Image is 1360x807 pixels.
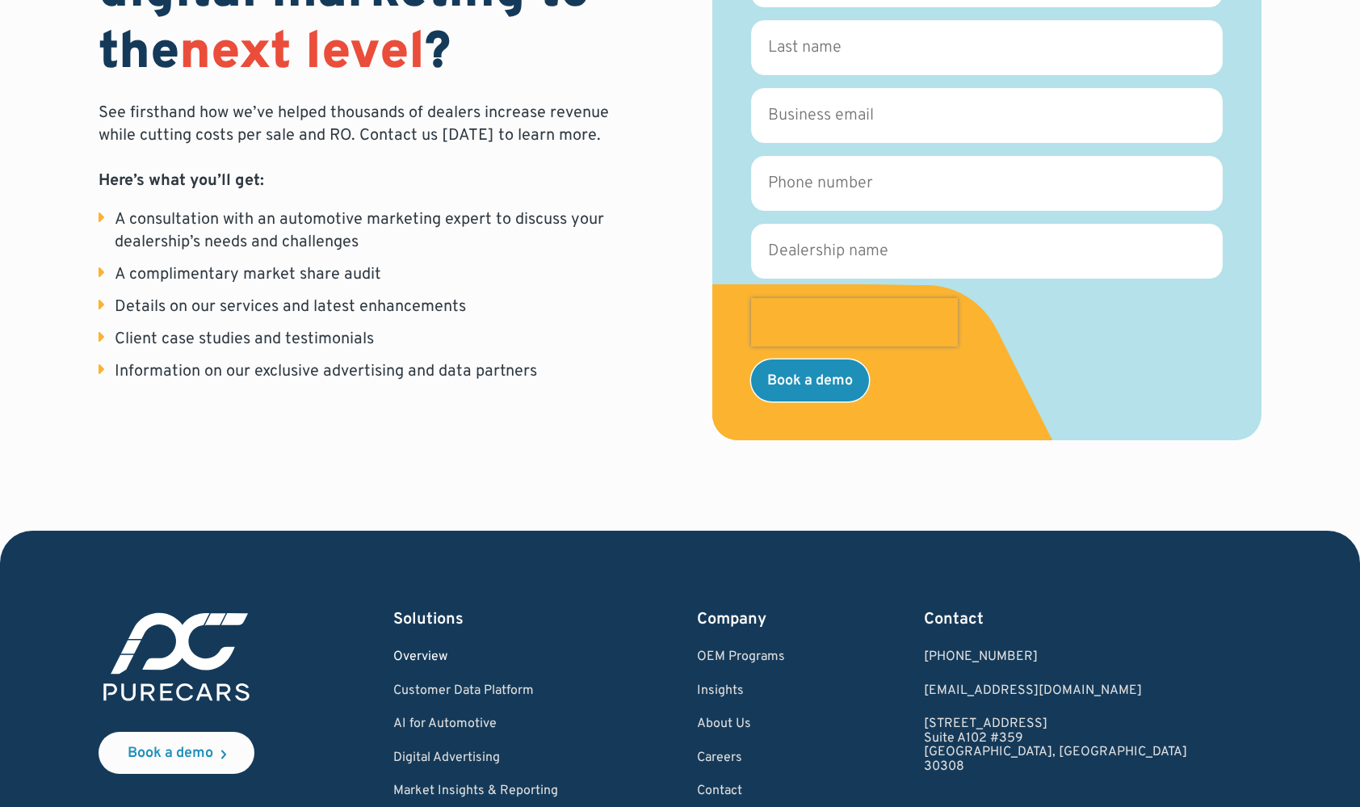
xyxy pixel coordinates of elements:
[697,751,785,766] a: Careers
[697,684,785,699] a: Insights
[99,732,254,774] a: Book a demo
[115,263,381,286] div: A complimentary market share audit
[115,360,537,383] div: Information on our exclusive advertising and data partners
[751,298,958,347] iframe: reCAPTCHA
[99,102,648,192] p: See firsthand how we’ve helped thousands of dealers increase revenue while cutting costs per sale...
[924,684,1187,699] a: Email us
[697,608,785,631] div: Company
[751,20,1223,75] input: Last name
[115,208,648,254] div: A consultation with an automotive marketing expert to discuss your dealership’s needs and challenges
[393,650,558,665] a: Overview
[99,608,254,706] img: purecars logo
[115,328,374,351] div: Client case studies and testimonials
[697,650,785,665] a: OEM Programs
[115,296,466,318] div: Details on our services and latest enhancements
[99,170,264,191] strong: Here’s what you’ll get:
[751,224,1223,279] input: Dealership name
[393,784,558,799] a: Market Insights & Reporting
[393,608,558,631] div: Solutions
[924,650,1187,665] div: [PHONE_NUMBER]
[393,717,558,732] a: AI for Automotive
[393,751,558,766] a: Digital Advertising
[697,717,785,732] a: About Us
[128,746,213,761] div: Book a demo
[924,608,1187,631] div: Contact
[924,717,1187,774] a: [STREET_ADDRESS]Suite A102 #359[GEOGRAPHIC_DATA], [GEOGRAPHIC_DATA]30308
[751,156,1223,211] input: Phone number
[179,21,425,87] span: next level
[751,359,869,401] input: Book a demo
[697,784,785,799] a: Contact
[393,684,558,699] a: Customer Data Platform
[751,88,1223,143] input: Business email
